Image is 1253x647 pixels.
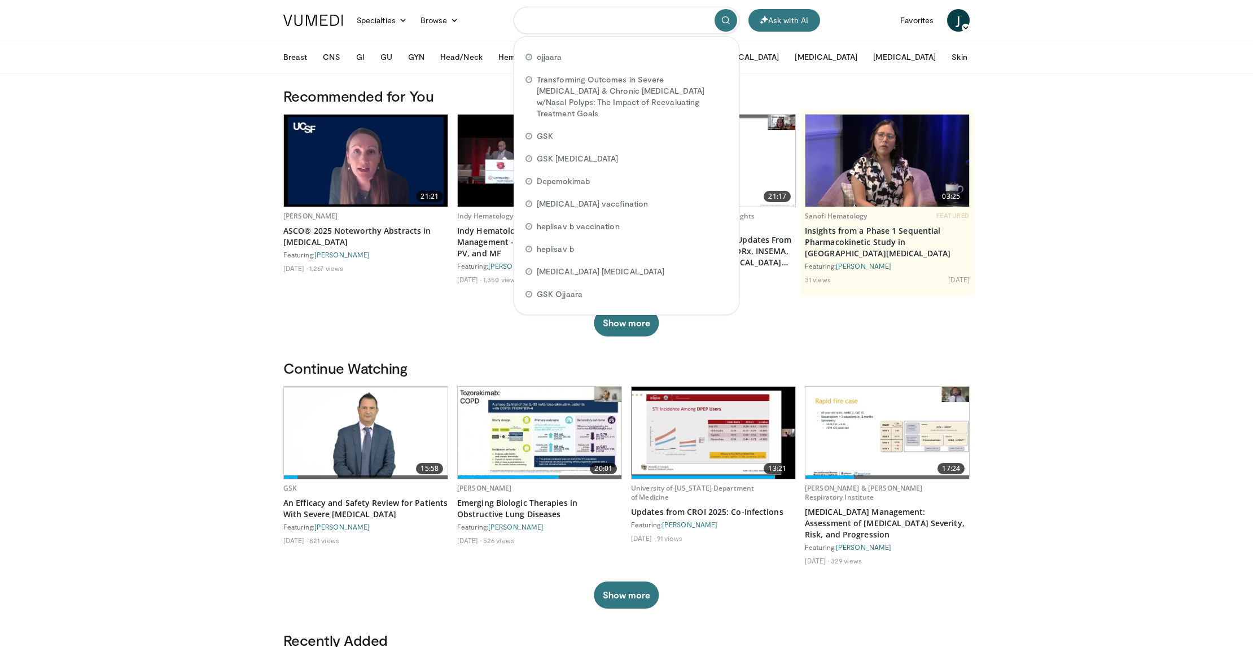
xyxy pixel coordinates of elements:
span: GSK Ojjaara [537,288,582,300]
span: heplisav b [537,243,574,255]
button: Head/Neck [433,46,489,68]
div: Featuring: [805,543,970,552]
button: Skin [945,46,974,68]
a: [PERSON_NAME] & [PERSON_NAME] Respiratory Institute [805,483,922,502]
span: 15:58 [416,463,443,474]
li: 91 views [657,534,682,543]
a: [PERSON_NAME] [283,211,338,221]
button: Breast [277,46,314,68]
span: FEATURED [936,212,970,220]
a: Insights from a Phase 1 Sequential Pharmacokinetic Study in [GEOGRAPHIC_DATA][MEDICAL_DATA] [805,225,970,259]
a: 21:21 [284,115,448,207]
button: Show more [594,309,659,336]
li: 1,350 views [483,275,519,284]
div: Featuring: [457,522,622,531]
img: fc0b878a-5a7d-4725-a121-489748045d6e.620x360_q85_upscale.jpg [632,387,795,479]
li: [DATE] [457,536,481,545]
a: ASCO® 2025 Noteworthy Abstracts in [MEDICAL_DATA] [283,225,448,248]
span: ojjaara [537,51,562,63]
a: Browse [414,9,466,32]
a: [PERSON_NAME] [662,521,717,528]
li: [DATE] [283,536,308,545]
a: [PERSON_NAME] [457,483,512,493]
img: ea735683-f853-4b4a-8c1c-e70ee4f95d01.png.620x360_q85_upscale.png [284,388,448,478]
span: [MEDICAL_DATA] [MEDICAL_DATA] [537,266,664,277]
a: [PERSON_NAME] [836,262,891,270]
a: 13:21 [632,387,795,479]
button: [MEDICAL_DATA] [866,46,943,68]
li: [DATE] [948,275,970,284]
a: [PERSON_NAME] [488,262,544,270]
a: Indy Hematology Review 2025: MPN Management - Practical Strategies for ET, PV, and MF [457,225,622,259]
span: GSK [537,130,553,142]
a: 17:24 [805,387,969,479]
img: e94d6f02-5ecd-4bbb-bb87-02090c75355e.620x360_q85_upscale.jpg [458,115,621,207]
h3: Recommended for You [283,87,970,105]
img: c6e753b7-7253-4fd8-812c-c785cb44fcf9.620x360_q85_upscale.jpg [458,387,621,479]
input: Search topics, interventions [514,7,739,34]
button: GU [374,46,399,68]
span: [MEDICAL_DATA] vaccfination [537,198,648,209]
span: 03:25 [937,191,965,202]
img: 3d9d22fd-0cff-4266-94b4-85ed3e18f7c3.620x360_q85_upscale.jpg [284,115,448,207]
a: 03:25 [805,115,969,207]
div: Featuring: [457,261,622,270]
button: [MEDICAL_DATA] [788,46,864,68]
a: [PERSON_NAME] [836,543,891,551]
span: GSK [MEDICAL_DATA] [537,153,618,164]
li: 821 views [309,536,339,545]
a: Indy Hematology Review 2025 [457,211,556,221]
div: Featuring: [631,520,796,529]
a: 20:01 [458,387,621,479]
a: Favorites [893,9,940,32]
a: Sanofi Hematology [805,211,867,221]
a: [PERSON_NAME] [314,523,370,531]
li: [DATE] [805,556,829,565]
a: [PERSON_NAME] [488,523,544,531]
span: 21:21 [416,191,443,202]
a: University of [US_STATE] Department of Medicine [631,483,754,502]
button: [MEDICAL_DATA] [709,46,786,68]
div: Featuring: [283,250,448,259]
li: [DATE] [283,264,308,273]
span: Transforming Outcomes in Severe [MEDICAL_DATA] & Chronic [MEDICAL_DATA] w/Nasal Polyps: The Impac... [537,74,728,119]
span: 20:01 [590,463,617,474]
span: heplisav b vaccination [537,221,620,232]
li: [DATE] [457,275,481,284]
button: Ask with AI [748,9,820,32]
span: 13:21 [764,463,791,474]
a: 19:03 [458,115,621,207]
h3: Continue Watching [283,359,970,377]
button: Hematology [492,46,551,68]
button: GYN [401,46,431,68]
a: 15:58 [284,387,448,479]
button: GI [349,46,371,68]
a: Specialties [350,9,414,32]
span: 21:17 [764,191,791,202]
a: [MEDICAL_DATA] Management: Assessment of [MEDICAL_DATA] Severity, Risk, and Progression [805,506,970,540]
li: 31 views [805,275,831,284]
img: VuMedi Logo [283,15,343,26]
li: 329 views [831,556,862,565]
a: GSK [283,483,297,493]
img: e64685dc-2c6a-4300-9406-072353ac72af.620x360_q85_upscale.jpg [805,387,969,479]
img: a82417f2-eb2d-47cb-881f-e43c4e05e3ae.png.620x360_q85_upscale.png [805,115,969,206]
span: 17:24 [937,463,965,474]
li: [DATE] [631,534,655,543]
a: An Efficacy and Safety Review for Patients With Severe [MEDICAL_DATA] [283,497,448,520]
li: 526 views [483,536,514,545]
div: Featuring: [805,261,970,270]
li: 1,267 views [309,264,343,273]
a: Updates from CROI 2025: Co-Infections [631,506,796,518]
button: Show more [594,582,659,609]
span: Depemokimab [537,176,590,187]
a: [PERSON_NAME] [314,251,370,259]
button: CNS [316,46,347,68]
a: J [947,9,970,32]
div: Featuring: [283,522,448,531]
a: Emerging Biologic Therapies in Obstructive Lung Diseases [457,497,622,520]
